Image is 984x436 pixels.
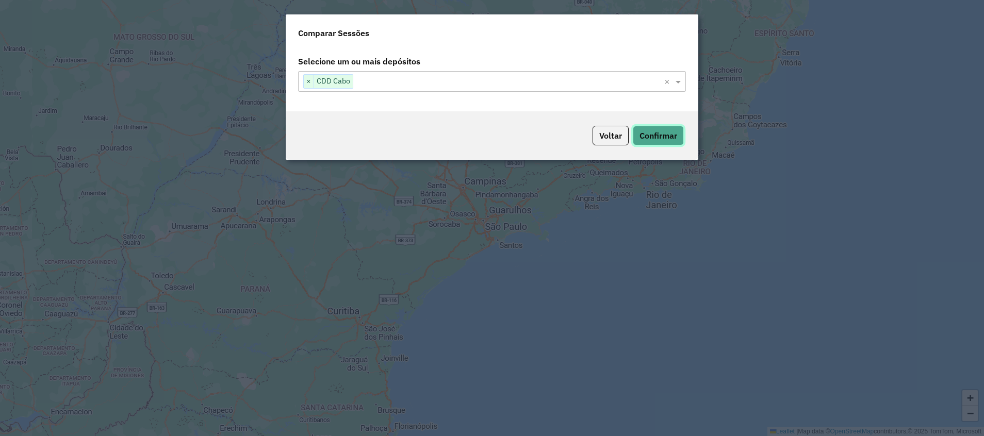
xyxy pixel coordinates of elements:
span: × [304,75,314,88]
h4: Comparar Sessões [298,27,369,39]
span: Clear all [664,75,673,88]
button: Voltar [593,126,629,145]
button: Confirmar [633,126,684,145]
span: CDD Cabo [314,75,353,87]
label: Selecione um ou mais depósitos [292,52,692,71]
